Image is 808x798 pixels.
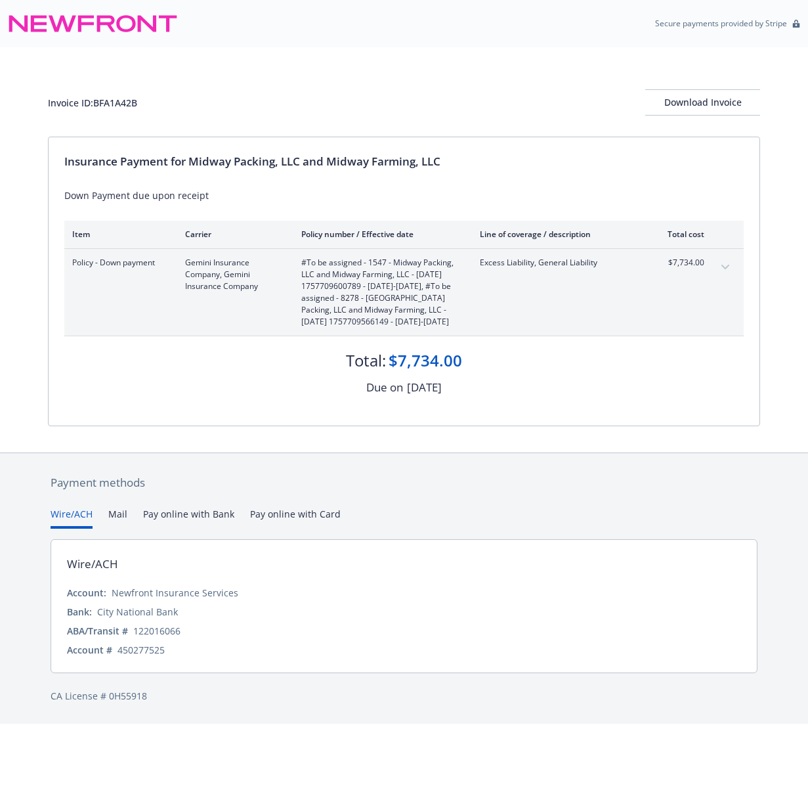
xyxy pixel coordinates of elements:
p: Secure payments provided by Stripe [655,18,787,29]
div: Due on [366,379,403,396]
button: Download Invoice [645,89,760,116]
button: Pay online with Bank [143,507,234,529]
button: Wire/ACH [51,507,93,529]
span: $7,734.00 [655,257,704,269]
span: #To be assigned - 1547 - Midway Packing, LLC and Midway Farming, LLC - [DATE] 1757709600789 - [DA... [301,257,459,328]
div: Download Invoice [645,90,760,115]
div: Account: [67,586,106,600]
div: Total cost [655,229,704,240]
div: Payment methods [51,474,757,491]
div: City National Bank [97,605,178,619]
div: Policy - Down paymentGemini Insurance Company, Gemini Insurance Company#To be assigned - 1547 - M... [64,249,744,336]
div: Line of coverage / description [480,229,634,240]
span: Gemini Insurance Company, Gemini Insurance Company [185,257,280,292]
div: Carrier [185,229,280,240]
div: Bank: [67,605,92,619]
div: Insurance Payment for Midway Packing, LLC and Midway Farming, LLC [64,153,744,170]
div: CA License # 0H55918 [51,689,757,703]
span: Policy - Down payment [72,257,164,269]
div: [DATE] [407,379,442,396]
button: Pay online with Card [250,507,341,529]
div: $7,734.00 [389,349,462,372]
div: Item [72,229,164,240]
div: Newfront Insurance Services [112,586,238,600]
div: ABA/Transit # [67,624,128,638]
span: Excess Liability, General Liability [480,257,634,269]
div: 450277525 [117,643,165,657]
div: Total: [346,349,386,372]
div: Invoice ID: BFA1A42B [48,96,137,110]
div: Down Payment due upon receipt [64,188,744,202]
button: Mail [108,507,127,529]
div: Wire/ACH [67,556,118,573]
div: Account # [67,643,112,657]
div: 122016066 [133,624,181,638]
div: Policy number / Effective date [301,229,459,240]
button: expand content [715,257,736,278]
